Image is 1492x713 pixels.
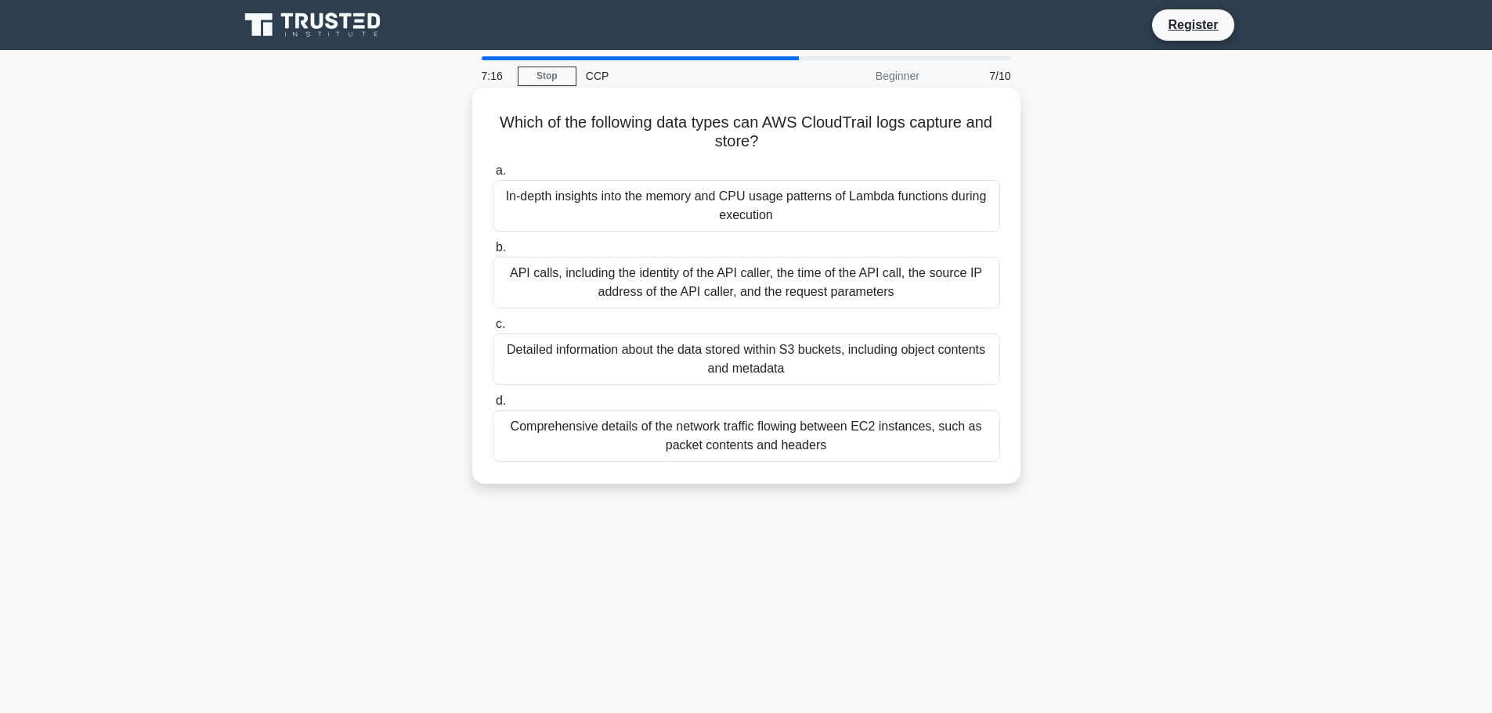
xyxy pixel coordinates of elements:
[576,60,792,92] div: CCP
[493,180,1000,232] div: In-depth insights into the memory and CPU usage patterns of Lambda functions during execution
[472,60,518,92] div: 7:16
[493,257,1000,308] div: API calls, including the identity of the API caller, the time of the API call, the source IP addr...
[929,60,1021,92] div: 7/10
[1158,15,1227,34] a: Register
[493,333,1000,385] div: Detailed information about the data stored within S3 buckets, including object contents and metadata
[493,410,1000,462] div: Comprehensive details of the network traffic flowing between EC2 instances, such as packet conten...
[496,164,506,177] span: a.
[792,60,929,92] div: Beginner
[496,394,506,407] span: d.
[496,317,505,330] span: c.
[518,67,576,86] a: Stop
[491,113,1002,152] h5: Which of the following data types can AWS CloudTrail logs capture and store?
[496,240,506,254] span: b.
